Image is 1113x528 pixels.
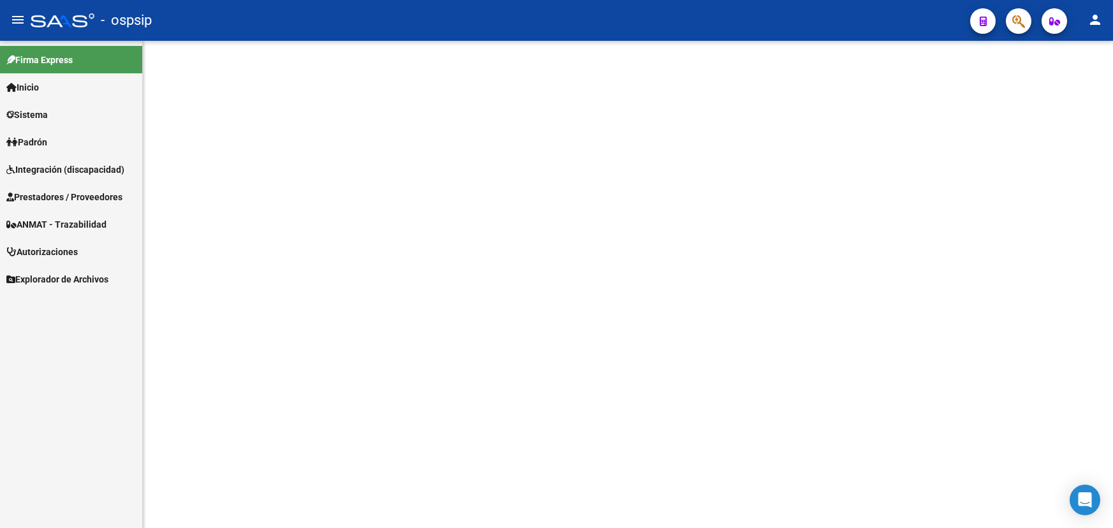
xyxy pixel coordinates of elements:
[6,80,39,94] span: Inicio
[6,53,73,67] span: Firma Express
[101,6,152,34] span: - ospsip
[10,12,26,27] mat-icon: menu
[6,217,107,231] span: ANMAT - Trazabilidad
[6,163,124,177] span: Integración (discapacidad)
[6,135,47,149] span: Padrón
[6,245,78,259] span: Autorizaciones
[6,272,108,286] span: Explorador de Archivos
[1070,485,1100,515] div: Open Intercom Messenger
[6,190,122,204] span: Prestadores / Proveedores
[1087,12,1103,27] mat-icon: person
[6,108,48,122] span: Sistema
